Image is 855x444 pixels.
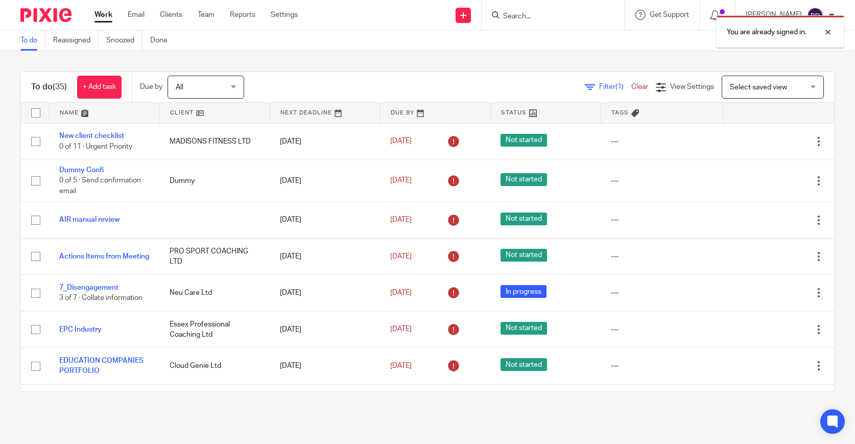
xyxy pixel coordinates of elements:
[59,284,118,291] a: 7_Disengagement
[501,173,547,186] span: Not started
[59,253,149,260] a: Actions Items from Meeting
[730,84,787,91] span: Select saved view
[270,238,380,274] td: [DATE]
[59,167,104,174] a: Dummy Confi
[670,83,714,90] span: View Settings
[611,110,629,115] span: Tags
[390,289,412,296] span: [DATE]
[20,8,72,22] img: Pixie
[159,123,270,159] td: MADISONS FITNESS LTD
[501,285,547,298] span: In progress
[611,251,714,262] div: ---
[501,134,547,147] span: Not started
[150,31,175,51] a: Done
[501,322,547,335] span: Not started
[106,31,142,51] a: Snoozed
[53,83,67,91] span: (35)
[53,31,99,51] a: Reassigned
[270,384,380,420] td: [DATE]
[390,216,412,223] span: [DATE]
[270,123,380,159] td: [DATE]
[20,31,45,51] a: To do
[611,288,714,298] div: ---
[159,348,270,384] td: Cloud Genie Ltd
[159,159,270,201] td: Dummy
[59,326,102,333] a: EPC Industry
[599,83,631,90] span: Filter
[128,10,145,20] a: Email
[159,384,270,420] td: MADISONS FITNESS LTD
[390,177,412,184] span: [DATE]
[94,10,112,20] a: Work
[631,83,648,90] a: Clear
[270,202,380,238] td: [DATE]
[59,177,141,195] span: 0 of 5 · Send confirmation email
[31,82,67,92] h1: To do
[501,213,547,225] span: Not started
[176,84,183,91] span: All
[807,7,823,24] img: svg%3E
[160,10,182,20] a: Clients
[611,361,714,371] div: ---
[390,253,412,260] span: [DATE]
[390,326,412,333] span: [DATE]
[390,362,412,369] span: [DATE]
[727,27,806,37] p: You are already signed in.
[270,159,380,201] td: [DATE]
[198,10,215,20] a: Team
[615,83,624,90] span: (1)
[140,82,162,92] p: Due by
[270,275,380,311] td: [DATE]
[159,238,270,274] td: PRO SPORT COACHING LTD
[230,10,255,20] a: Reports
[59,143,132,150] span: 0 of 11 · Urgent Priority
[611,176,714,186] div: ---
[501,249,547,262] span: Not started
[390,138,412,145] span: [DATE]
[611,324,714,335] div: ---
[77,76,122,99] a: + Add task
[270,348,380,384] td: [DATE]
[611,215,714,225] div: ---
[270,311,380,347] td: [DATE]
[611,136,714,147] div: ---
[159,311,270,347] td: Essex Professional Coaching Ltd
[59,295,142,302] span: 3 of 7 · Collate information
[159,275,270,311] td: Neu Care Ltd
[59,132,124,139] a: New client checklist
[501,358,547,371] span: Not started
[59,216,120,223] a: AIR manual review
[271,10,298,20] a: Settings
[59,357,144,375] a: EDUCATION COMPANIES PORTFOLIO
